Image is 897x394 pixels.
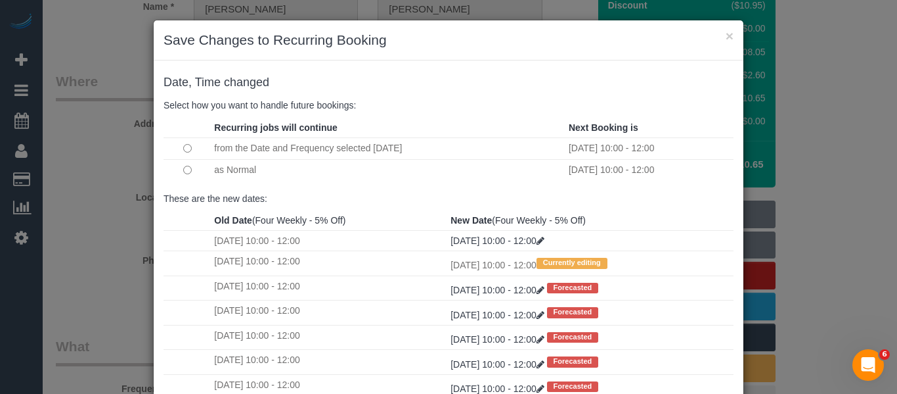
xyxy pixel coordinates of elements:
p: These are the new dates: [164,192,733,205]
strong: Next Booking is [569,122,638,133]
span: Forecasted [547,283,599,293]
span: Forecasted [547,357,599,367]
span: Forecasted [547,307,599,318]
h4: changed [164,76,733,89]
td: [DATE] 10:00 - 12:00 [211,276,447,300]
a: [DATE] 10:00 - 12:00 [450,383,546,394]
td: [DATE] 10:00 - 12:00 [211,301,447,325]
a: [DATE] 10:00 - 12:00 [450,235,544,246]
h3: Save Changes to Recurring Booking [164,30,733,50]
a: [DATE] 10:00 - 12:00 [450,334,546,345]
span: Forecasted [547,382,599,392]
a: [DATE] 10:00 - 12:00 [450,310,546,320]
td: [DATE] 10:00 - 12:00 [211,231,447,251]
strong: New Date [450,215,492,226]
td: as Normal [211,159,565,181]
span: Currently editing [536,258,607,268]
td: [DATE] 10:00 - 12:00 [211,251,447,276]
td: [DATE] 10:00 - 12:00 [565,159,733,181]
span: Date, Time [164,76,221,89]
td: [DATE] 10:00 - 12:00 [211,325,447,349]
a: [DATE] 10:00 - 12:00 [450,285,546,295]
button: × [726,29,733,43]
iframe: Intercom live chat [852,349,884,381]
span: Forecasted [547,332,599,343]
strong: Old Date [214,215,252,226]
p: Select how you want to handle future bookings: [164,99,733,112]
td: from the Date and Frequency selected [DATE] [211,137,565,159]
td: [DATE] 10:00 - 12:00 [447,251,733,276]
td: [DATE] 10:00 - 12:00 [565,137,733,159]
th: (Four Weekly - 5% Off) [447,210,733,231]
th: (Four Weekly - 5% Off) [211,210,447,231]
strong: Recurring jobs will continue [214,122,337,133]
a: [DATE] 10:00 - 12:00 [450,359,546,370]
td: [DATE] 10:00 - 12:00 [211,350,447,374]
span: 6 [879,349,890,360]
